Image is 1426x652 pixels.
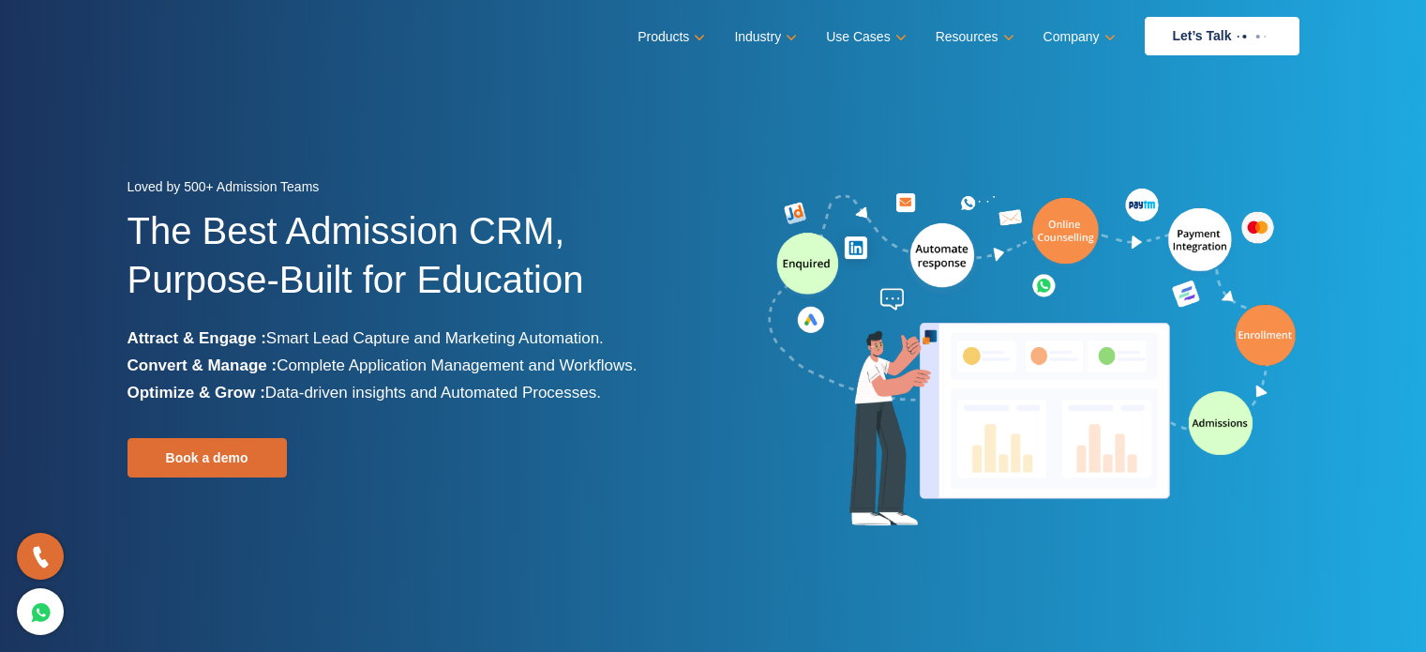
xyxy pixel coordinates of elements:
img: admission-software-home-page-header [765,184,1299,534]
b: Optimize & Grow : [128,384,265,402]
a: Company [1043,23,1112,51]
a: Book a demo [128,438,287,478]
h1: The Best Admission CRM, Purpose-Built for Education [128,206,699,325]
span: Complete Application Management and Workflows. [277,356,637,374]
span: Data-driven insights and Automated Processes. [265,384,601,402]
a: Products [638,23,701,51]
b: Attract & Engage : [128,329,266,347]
b: Convert & Manage : [128,356,278,374]
a: Industry [734,23,793,51]
a: Let’s Talk [1145,17,1299,55]
a: Resources [936,23,1011,51]
span: Smart Lead Capture and Marketing Automation. [266,329,604,347]
a: Use Cases [826,23,902,51]
div: Loved by 500+ Admission Teams [128,174,699,206]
